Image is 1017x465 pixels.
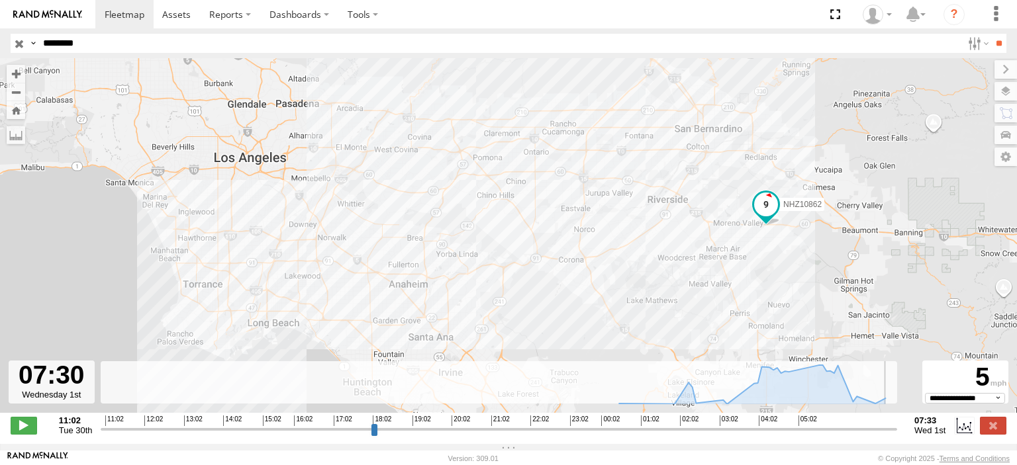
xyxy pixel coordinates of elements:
[963,34,991,53] label: Search Filter Options
[944,4,965,25] i: ?
[59,415,93,425] strong: 11:02
[448,454,499,462] div: Version: 309.01
[7,101,25,119] button: Zoom Home
[491,415,510,426] span: 21:02
[7,83,25,101] button: Zoom out
[680,415,699,426] span: 02:02
[530,415,549,426] span: 22:02
[878,454,1010,462] div: © Copyright 2025 -
[601,415,620,426] span: 00:02
[11,417,37,434] label: Play/Stop
[799,415,817,426] span: 05:02
[452,415,470,426] span: 20:02
[641,415,659,426] span: 01:02
[263,415,281,426] span: 15:02
[940,454,1010,462] a: Terms and Conditions
[759,415,777,426] span: 04:02
[858,5,896,24] div: Zulema McIntosch
[412,415,431,426] span: 19:02
[7,126,25,144] label: Measure
[7,65,25,83] button: Zoom in
[914,415,945,425] strong: 07:33
[783,199,822,208] span: NHZ10862
[7,452,68,465] a: Visit our Website
[914,425,945,435] span: Wed 1st Oct 2025
[334,415,352,426] span: 17:02
[59,425,93,435] span: Tue 30th Sep 2025
[720,415,738,426] span: 03:02
[294,415,313,426] span: 16:02
[144,415,163,426] span: 12:02
[105,415,124,426] span: 11:02
[28,34,38,53] label: Search Query
[994,148,1017,166] label: Map Settings
[13,10,82,19] img: rand-logo.svg
[373,415,391,426] span: 18:02
[980,417,1006,434] label: Close
[570,415,589,426] span: 23:02
[184,415,203,426] span: 13:02
[924,362,1006,393] div: 5
[223,415,242,426] span: 14:02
